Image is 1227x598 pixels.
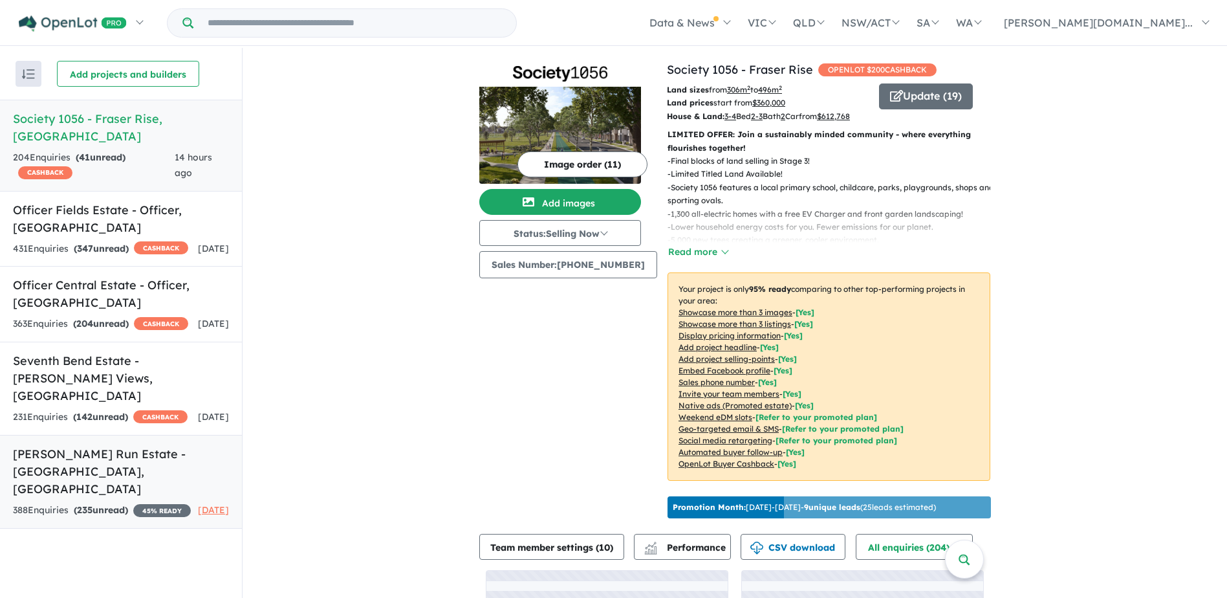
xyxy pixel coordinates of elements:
[804,502,860,512] b: 9 unique leads
[198,243,229,254] span: [DATE]
[751,111,763,121] u: 2-3
[73,318,129,329] strong: ( unread)
[679,319,791,329] u: Showcase more than 3 listings
[13,150,175,181] div: 204 Enquir ies
[673,502,936,513] p: [DATE] - [DATE] - ( 25 leads estimated)
[741,534,845,560] button: CSV download
[779,84,782,91] sup: 2
[57,61,199,87] button: Add projects and builders
[599,542,610,553] span: 10
[479,220,641,246] button: Status:Selling Now
[668,234,1001,247] p: - 5,000 new trees creating a greener, cooler environment.
[750,542,763,555] img: download icon
[196,9,514,37] input: Try estate name, suburb, builder or developer
[667,111,724,121] b: House & Land:
[479,251,657,278] button: Sales Number:[PHONE_NUMBER]
[13,503,191,518] div: 388 Enquir ies
[13,110,229,145] h5: Society 1056 - Fraser Rise , [GEOGRAPHIC_DATA]
[760,342,779,352] span: [ Yes ]
[679,401,792,410] u: Native ads (Promoted estate)
[795,401,814,410] span: [Yes]
[484,66,636,82] img: Society 1056 - Fraser Rise Logo
[668,245,728,260] button: Read more
[668,128,990,155] p: LIMITED OFFER: Join a sustainably minded community - where everything flourishes together!
[19,16,127,32] img: Openlot PRO Logo White
[644,546,657,555] img: bar-chart.svg
[18,166,72,179] span: CASHBACK
[782,424,904,434] span: [Refer to your promoted plan]
[679,307,792,317] u: Showcase more than 3 images
[786,447,805,457] span: [Yes]
[818,63,937,76] span: OPENLOT $ 200 CASHBACK
[198,411,229,423] span: [DATE]
[76,318,93,329] span: 204
[673,502,746,512] b: Promotion Month:
[668,208,1001,221] p: - 1,300 all-electric homes with a free EV Charger and front garden landscaping!
[13,445,229,498] h5: [PERSON_NAME] Run Estate - [GEOGRAPHIC_DATA] , [GEOGRAPHIC_DATA]
[752,98,785,107] u: $ 360,000
[634,534,731,560] button: Performance
[13,201,229,236] h5: Officer Fields Estate - Officer , [GEOGRAPHIC_DATA]
[22,69,35,79] img: sort.svg
[76,411,92,423] span: 142
[668,272,990,481] p: Your project is only comparing to other top-performing projects in your area: - - - - - - - - - -...
[668,221,1001,234] p: - Lower household energy costs for you. Fewer emissions for our planet.
[133,410,188,423] span: CASHBACK
[479,189,641,215] button: Add images
[794,319,813,329] span: [ Yes ]
[198,318,229,329] span: [DATE]
[134,317,188,330] span: CASHBACK
[679,389,779,399] u: Invite your team members
[133,504,191,517] span: 45 % READY
[74,243,129,254] strong: ( unread)
[781,111,785,121] u: 2
[668,181,1001,208] p: - Society 1056 features a local primary school, childcare, parks, playgrounds, shops and sporting...
[517,151,647,177] button: Image order (11)
[679,342,757,352] u: Add project headline
[777,459,796,469] span: [Yes]
[79,151,90,163] span: 41
[13,352,229,404] h5: Seventh Bend Estate - [PERSON_NAME] Views , [GEOGRAPHIC_DATA]
[479,534,624,560] button: Team member settings (10)
[796,307,814,317] span: [ Yes ]
[479,61,641,184] a: Society 1056 - Fraser Rise LogoSociety 1056 - Fraser Rise
[73,411,128,423] strong: ( unread)
[77,243,93,254] span: 347
[13,316,188,332] div: 363 Enquir ies
[77,504,92,516] span: 235
[679,436,772,445] u: Social media retargeting
[817,111,850,121] u: $ 612,768
[679,331,781,340] u: Display pricing information
[879,83,973,109] button: Update (19)
[13,410,188,425] div: 231 Enquir ies
[175,151,212,179] span: 14 hours ago
[784,331,803,340] span: [ Yes ]
[679,366,770,375] u: Embed Facebook profile
[749,284,791,294] b: 95 % ready
[776,436,897,445] span: [Refer to your promoted plan]
[679,377,755,387] u: Sales phone number
[645,542,657,549] img: line-chart.svg
[646,542,726,553] span: Performance
[198,504,229,516] span: [DATE]
[667,85,709,94] b: Land sizes
[856,534,973,560] button: All enquiries (204)
[679,354,775,364] u: Add project selling-points
[783,389,801,399] span: [ Yes ]
[679,459,774,469] u: OpenLot Buyer Cashback
[667,96,869,109] p: start from
[13,241,188,257] div: 431 Enquir ies
[667,98,713,107] b: Land prices
[755,412,877,422] span: [Refer to your promoted plan]
[667,83,869,96] p: from
[747,84,750,91] sup: 2
[774,366,792,375] span: [ Yes ]
[758,377,777,387] span: [ Yes ]
[758,85,782,94] u: 496 m
[668,168,1001,181] p: - Limited Titled Land Available!
[667,62,813,77] a: Society 1056 - Fraser Rise
[778,354,797,364] span: [ Yes ]
[679,424,779,434] u: Geo-targeted email & SMS
[667,110,869,123] p: Bed Bath Car from
[679,447,783,457] u: Automated buyer follow-up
